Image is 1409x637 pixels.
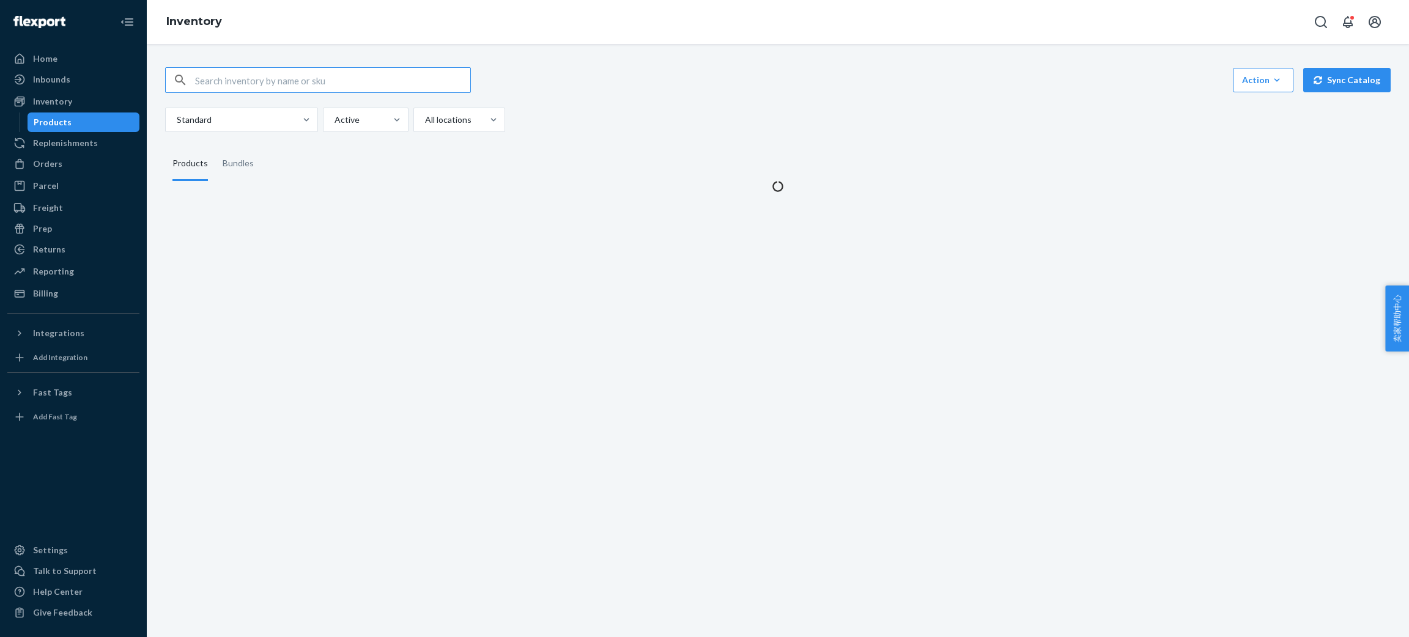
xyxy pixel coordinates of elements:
[195,68,470,92] input: Search inventory by name or sku
[7,219,139,238] a: Prep
[1363,10,1387,34] button: Open account menu
[7,407,139,427] a: Add Fast Tag
[33,243,65,256] div: Returns
[7,92,139,111] a: Inventory
[157,4,232,40] ol: breadcrumbs
[33,606,92,619] div: Give Feedback
[33,287,58,300] div: Billing
[33,586,83,598] div: Help Center
[7,561,139,581] a: Talk to Support
[33,352,87,363] div: Add Integration
[33,180,59,192] div: Parcel
[33,95,72,108] div: Inventory
[33,202,63,214] div: Freight
[424,114,425,126] input: All locations
[13,16,65,28] img: Flexport logo
[7,133,139,153] a: Replenishments
[33,265,74,278] div: Reporting
[333,114,335,126] input: Active
[1309,10,1333,34] button: Open Search Box
[7,348,139,367] a: Add Integration
[166,15,222,28] a: Inventory
[7,49,139,68] a: Home
[33,158,62,170] div: Orders
[1242,74,1284,86] div: Action
[33,53,57,65] div: Home
[172,147,208,181] div: Products
[7,323,139,343] button: Integrations
[33,137,98,149] div: Replenishments
[33,544,68,556] div: Settings
[7,70,139,89] a: Inbounds
[7,603,139,622] button: Give Feedback
[28,112,140,132] a: Products
[115,10,139,34] button: Close Navigation
[1336,10,1360,34] button: Open notifications
[33,223,52,235] div: Prep
[7,540,139,560] a: Settings
[1303,68,1391,92] button: Sync Catalog
[7,582,139,602] a: Help Center
[33,411,77,422] div: Add Fast Tag
[1233,68,1293,92] button: Action
[7,154,139,174] a: Orders
[33,386,72,399] div: Fast Tags
[223,147,254,181] div: Bundles
[1385,285,1409,352] button: 卖家帮助中心
[33,73,70,86] div: Inbounds
[33,327,84,339] div: Integrations
[7,383,139,402] button: Fast Tags
[176,114,177,126] input: Standard
[7,262,139,281] a: Reporting
[7,284,139,303] a: Billing
[7,198,139,218] a: Freight
[33,565,97,577] div: Talk to Support
[7,240,139,259] a: Returns
[34,116,72,128] div: Products
[7,176,139,196] a: Parcel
